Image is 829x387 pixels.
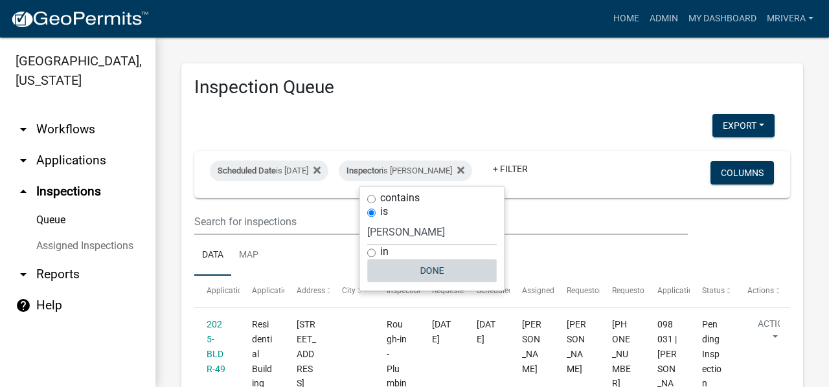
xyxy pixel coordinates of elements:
[339,160,472,181] div: is [PERSON_NAME]
[432,319,451,344] span: 09/10/2025
[567,319,586,373] span: BRAD ASHURST
[710,161,774,184] button: Columns
[380,193,420,203] label: contains
[702,286,725,295] span: Status
[194,276,240,307] datatable-header-cell: Application
[690,276,735,307] datatable-header-cell: Status
[734,276,780,307] datatable-header-cell: Actions
[522,319,541,373] span: Cedrick Moreland
[194,76,790,98] h3: Inspection Queue
[218,166,276,175] span: Scheduled Date
[644,6,683,31] a: Admin
[240,276,285,307] datatable-header-cell: Application Type
[297,286,325,295] span: Address
[567,286,625,295] span: Requestor Name
[477,286,532,295] span: Scheduled Time
[644,276,690,307] datatable-header-cell: Application Description
[284,276,330,307] datatable-header-cell: Address
[683,6,762,31] a: My Dashboard
[380,247,389,257] label: in
[510,276,555,307] datatable-header-cell: Assigned Inspector
[762,6,819,31] a: mrivera
[657,286,739,295] span: Application Description
[747,286,774,295] span: Actions
[522,286,589,295] span: Assigned Inspector
[194,208,688,235] input: Search for inspections
[16,153,31,168] i: arrow_drop_down
[712,114,775,137] button: Export
[210,160,328,181] div: is [DATE]
[477,317,497,347] div: [DATE]
[207,319,225,373] a: 2025-BLDR-49
[207,286,247,295] span: Application
[380,206,388,217] label: is
[16,184,31,199] i: arrow_drop_up
[367,259,497,282] button: Done
[16,122,31,137] i: arrow_drop_down
[483,157,538,181] a: + Filter
[231,235,266,276] a: Map
[16,267,31,282] i: arrow_drop_down
[554,276,600,307] datatable-header-cell: Requestor Name
[330,276,375,307] datatable-header-cell: City
[600,276,645,307] datatable-header-cell: Requestor Phone
[342,286,356,295] span: City
[608,6,644,31] a: Home
[612,286,672,295] span: Requestor Phone
[16,298,31,313] i: help
[747,317,801,349] button: Action
[346,166,381,175] span: Inspector
[252,286,311,295] span: Application Type
[194,235,231,276] a: Data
